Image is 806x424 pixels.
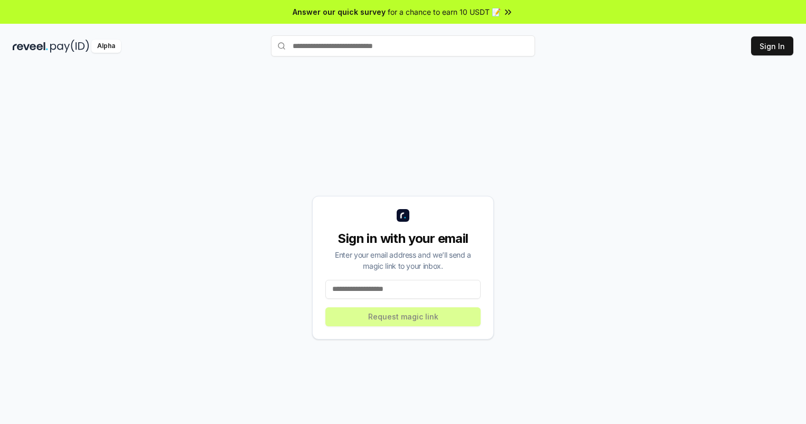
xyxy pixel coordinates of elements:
button: Sign In [751,36,793,55]
span: Answer our quick survey [293,6,386,17]
div: Sign in with your email [325,230,481,247]
img: reveel_dark [13,40,48,53]
div: Enter your email address and we’ll send a magic link to your inbox. [325,249,481,271]
span: for a chance to earn 10 USDT 📝 [388,6,501,17]
img: logo_small [397,209,409,222]
img: pay_id [50,40,89,53]
div: Alpha [91,40,121,53]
